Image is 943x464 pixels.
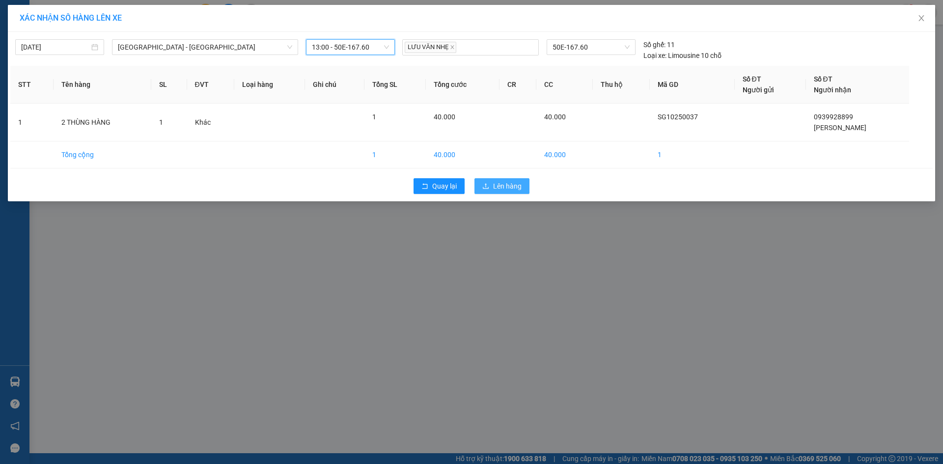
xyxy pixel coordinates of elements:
td: 40.000 [426,141,499,168]
th: STT [10,66,54,104]
th: Mã GD [650,66,734,104]
th: Tên hàng [54,66,151,104]
th: Thu hộ [593,66,650,104]
td: 1 [650,141,734,168]
span: Sài Gòn - Vĩnh Long [118,40,292,55]
td: 40.000 [536,141,593,168]
span: Lên hàng [493,181,522,191]
span: 1 [372,113,376,121]
span: Gửi: [8,9,24,20]
td: Khác [187,104,235,141]
span: 40.000 [434,113,455,121]
span: LƯU VĂN NHẸ [405,42,456,53]
span: upload [482,183,489,191]
span: Số ĐT [743,75,761,83]
div: 40.000 [113,63,195,77]
span: CC : [113,66,127,76]
button: uploadLên hàng [474,178,529,194]
div: VP [GEOGRAPHIC_DATA] [8,8,108,32]
td: 1 [10,104,54,141]
th: Tổng cước [426,66,499,104]
th: Tổng SL [364,66,426,104]
span: Số ĐT [814,75,832,83]
span: 40.000 [544,113,566,121]
th: Loại hàng [234,66,305,104]
span: close [450,45,455,50]
span: Nhận: [115,9,139,20]
div: 11 [643,39,675,50]
th: SL [151,66,187,104]
span: SG10250037 [658,113,698,121]
span: [PERSON_NAME] [814,124,866,132]
th: CR [499,66,537,104]
div: 0939928899 [115,44,194,57]
td: 1 [364,141,426,168]
button: rollbackQuay lại [414,178,465,194]
th: CC [536,66,593,104]
div: [PERSON_NAME] [115,32,194,44]
span: Số ghế: [643,39,666,50]
span: XÁC NHẬN SỐ HÀNG LÊN XE [20,13,122,23]
span: close [917,14,925,22]
span: Người nhận [814,86,851,94]
button: Close [908,5,935,32]
span: rollback [421,183,428,191]
th: ĐVT [187,66,235,104]
span: 50E-167.60 [553,40,629,55]
span: down [287,44,293,50]
input: 14/10/2025 [21,42,89,53]
td: 2 THÙNG HÀNG [54,104,151,141]
td: Tổng cộng [54,141,151,168]
div: VP Vĩnh Long [115,8,194,32]
span: 13:00 - 50E-167.60 [312,40,389,55]
span: Người gửi [743,86,774,94]
span: Loại xe: [643,50,666,61]
th: Ghi chú [305,66,364,104]
span: 0939928899 [814,113,853,121]
span: 1 [159,118,163,126]
span: Quay lại [432,181,457,191]
div: Limousine 10 chỗ [643,50,721,61]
